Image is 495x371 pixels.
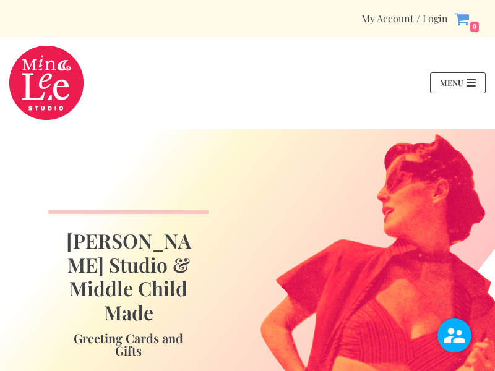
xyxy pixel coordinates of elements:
[440,79,463,87] span: Menu
[361,12,448,25] div: Secondary Menu
[454,11,480,27] a: 0
[430,72,486,94] button: Navigation Menu
[437,318,471,352] img: user.png
[470,21,480,32] span: 0
[361,12,448,25] a: My Account / Login
[9,46,84,120] a: Mina Lee Studio
[63,229,194,324] h1: [PERSON_NAME] Studio & Middle Child Made
[63,332,194,357] h4: Greeting Cards and Gifts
